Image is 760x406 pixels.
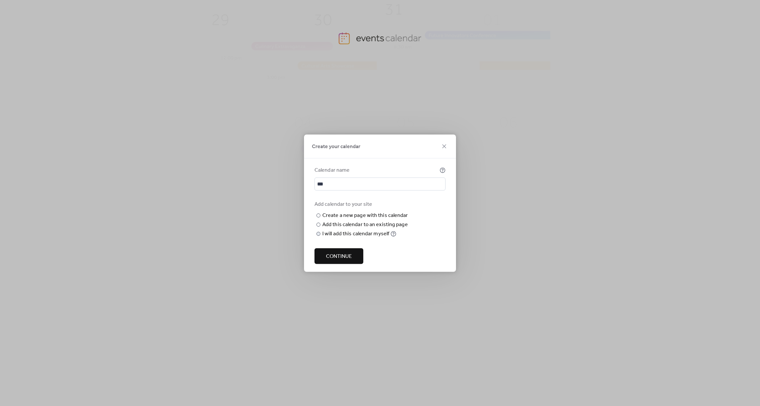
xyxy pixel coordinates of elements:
[312,143,360,150] span: Create your calendar
[314,248,363,264] button: Continue
[322,230,389,238] div: I will add this calendar myself
[314,200,444,208] div: Add calendar to your site
[314,166,438,174] div: Calendar name
[326,252,352,260] span: Continue
[322,221,408,228] div: Add this calendar to an existing page
[322,211,408,219] div: Create a new page with this calendar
